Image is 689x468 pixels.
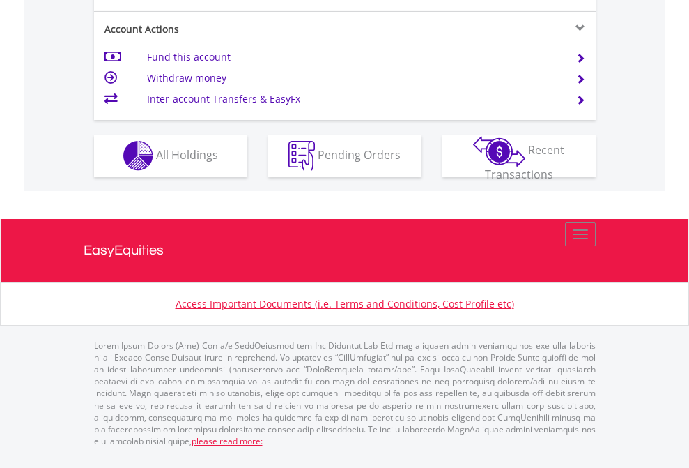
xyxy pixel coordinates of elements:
[84,219,606,282] a: EasyEquities
[94,340,596,447] p: Lorem Ipsum Dolors (Ame) Con a/e SeddOeiusmod tem InciDiduntut Lab Etd mag aliquaen admin veniamq...
[268,135,421,177] button: Pending Orders
[147,68,559,89] td: Withdraw money
[473,136,525,167] img: transactions-zar-wht.png
[176,297,514,310] a: Access Important Documents (i.e. Terms and Conditions, Cost Profile etc)
[94,22,345,36] div: Account Actions
[442,135,596,177] button: Recent Transactions
[123,141,153,171] img: holdings-wht.png
[147,47,559,68] td: Fund this account
[288,141,315,171] img: pending_instructions-wht.png
[318,147,401,163] span: Pending Orders
[156,147,218,163] span: All Holdings
[147,89,559,110] td: Inter-account Transfers & EasyFx
[192,435,263,447] a: please read more:
[94,135,247,177] button: All Holdings
[485,142,565,182] span: Recent Transactions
